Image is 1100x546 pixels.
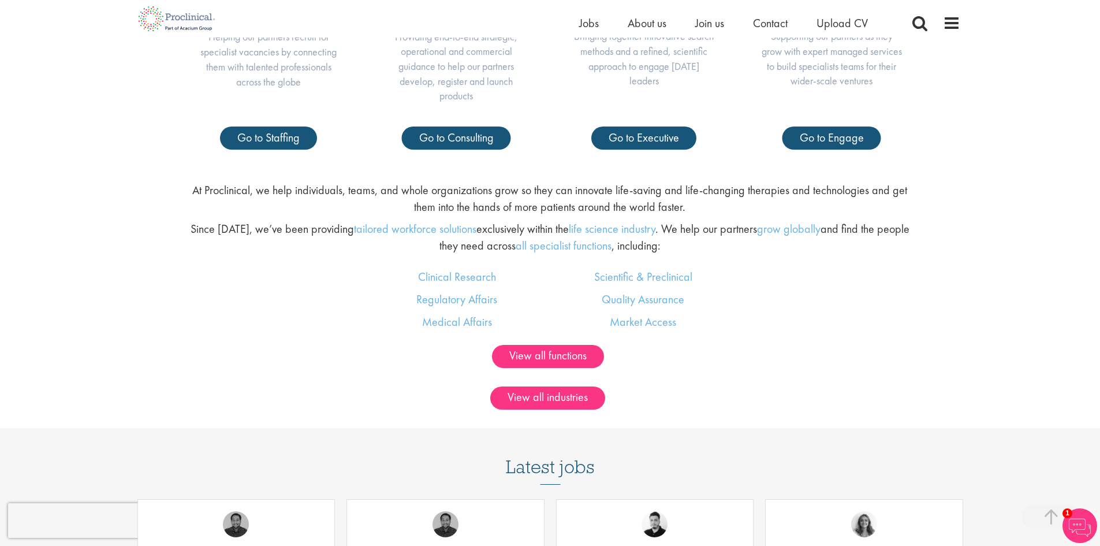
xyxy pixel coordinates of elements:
[237,130,300,145] span: Go to Staffing
[594,269,692,284] a: Scientific & Preclinical
[516,238,611,253] a: all specialist functions
[492,345,604,368] a: View all functions
[851,511,877,537] img: Jackie Cerchio
[761,29,903,88] p: Supporting our partners as they grow with expert managed services to build specialists teams for ...
[695,16,724,31] a: Join us
[186,221,913,254] p: Since [DATE], we’ve been providing exclusively within the . We help our partners and find the peo...
[422,314,492,329] a: Medical Affairs
[591,127,696,150] a: Go to Executive
[1062,508,1097,543] img: Chatbot
[490,387,605,410] a: View all industries
[782,127,881,150] a: Go to Engage
[386,29,527,104] p: Providing end-to-end strategic, operational and commercial guidance to help our partners develop,...
[8,503,156,538] iframe: reCAPTCHA
[402,127,511,150] a: Go to Consulting
[416,292,497,307] a: Regulatory Affairs
[628,16,666,31] a: About us
[753,16,788,31] a: Contact
[569,221,655,236] a: life science industry
[419,130,494,145] span: Go to Consulting
[198,29,340,89] p: Helping our partners recruit for specialist vacancies by connecting them with talented profession...
[186,182,913,215] p: At Proclinical, we help individuals, teams, and whole organizations grow so they can innovate lif...
[573,29,715,88] p: Bringing together innovative search methods and a refined, scientific approach to engage [DATE] l...
[610,314,676,329] a: Market Access
[642,511,668,537] img: Anderson Maldonado
[506,428,595,485] h3: Latest jobs
[816,16,868,31] a: Upload CV
[757,221,821,236] a: grow globally
[418,269,496,284] a: Clinical Research
[223,511,249,537] img: Mike Raletz
[579,16,599,31] a: Jobs
[432,511,458,537] img: Mike Raletz
[800,130,864,145] span: Go to Engage
[1062,508,1072,518] span: 1
[609,130,679,145] span: Go to Executive
[354,221,476,236] a: tailored workforce solutions
[220,127,317,150] a: Go to Staffing
[602,292,684,307] a: Quality Assurance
